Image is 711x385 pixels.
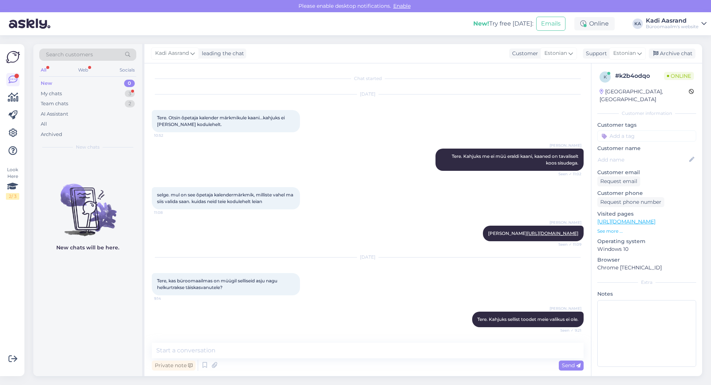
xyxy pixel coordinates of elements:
[574,17,615,30] div: Online
[157,192,294,204] span: selge. mul on see õpetaja kalendermärkmik, milliste vahel ma siis valida saan. kuidas neid teie k...
[554,171,581,177] span: Seen ✓ 11:02
[154,296,182,301] span: 9:14
[452,153,580,166] span: Tere. Kahjuks me ei müü eraldi kaani, kaaned on tavaliselt koos sisudega.
[550,143,581,148] span: [PERSON_NAME]
[597,210,696,218] p: Visited pages
[6,166,19,200] div: Look Here
[33,170,142,237] img: No chats
[124,80,135,87] div: 0
[152,91,584,97] div: [DATE]
[632,19,643,29] div: KA
[154,210,182,215] span: 11:08
[157,278,278,290] span: Tere, kas büroomaailmas on müügil selliseid asju nagu helkurtrakse täiskasvanutele?
[544,49,567,57] span: Estonian
[39,65,48,75] div: All
[597,145,696,152] p: Customer name
[473,19,533,28] div: Try free [DATE]:
[41,120,47,128] div: All
[46,51,93,59] span: Search customers
[597,264,696,272] p: Chrome [TECHNICAL_ID]
[527,230,578,236] a: [URL][DOMAIN_NAME]
[473,20,489,27] b: New!
[125,90,135,97] div: 3
[646,24,698,30] div: Büroomaailm's website
[649,49,695,59] div: Archive chat
[600,88,689,103] div: [GEOGRAPHIC_DATA], [GEOGRAPHIC_DATA]
[597,169,696,176] p: Customer email
[157,115,286,127] span: Tere. Otsin õpetaja kalender märkmikule kaani...kahjuks ei [PERSON_NAME] kodulehelt.
[509,50,538,57] div: Customer
[41,80,52,87] div: New
[6,193,19,200] div: 2 / 3
[646,18,698,24] div: Kadi Aasrand
[554,242,581,247] span: Seen ✓ 11:09
[56,244,119,252] p: New chats will be here.
[41,90,62,97] div: My chats
[550,306,581,311] span: [PERSON_NAME]
[597,279,696,286] div: Extra
[76,144,100,150] span: New chats
[597,245,696,253] p: Windows 10
[664,72,694,80] span: Online
[597,218,655,225] a: [URL][DOMAIN_NAME]
[536,17,565,31] button: Emails
[391,3,413,9] span: Enable
[152,254,584,260] div: [DATE]
[583,50,607,57] div: Support
[613,49,636,57] span: Estonian
[597,238,696,245] p: Operating system
[477,316,578,322] span: Tere. Kahjuks sellist toodet meie valikus ei ole.
[597,176,640,186] div: Request email
[125,100,135,107] div: 2
[597,197,664,207] div: Request phone number
[152,361,196,371] div: Private note
[41,110,68,118] div: AI Assistant
[77,65,90,75] div: Web
[597,130,696,142] input: Add a tag
[152,75,584,82] div: Chat started
[41,100,68,107] div: Team chats
[598,156,688,164] input: Add name
[597,189,696,197] p: Customer phone
[155,49,189,57] span: Kadi Aasrand
[550,220,581,225] span: [PERSON_NAME]
[41,131,62,138] div: Archived
[6,50,20,64] img: Askly Logo
[562,362,581,369] span: Send
[554,328,581,333] span: Seen ✓ 9:21
[199,50,244,57] div: leading the chat
[597,256,696,264] p: Browser
[118,65,136,75] div: Socials
[604,74,607,80] span: k
[154,133,182,138] span: 10:52
[597,121,696,129] p: Customer tags
[597,110,696,117] div: Customer information
[597,228,696,235] p: See more ...
[597,290,696,298] p: Notes
[646,18,707,30] a: Kadi AasrandBüroomaailm's website
[488,230,578,236] span: [PERSON_NAME]
[615,72,664,80] div: # k2b4odqo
